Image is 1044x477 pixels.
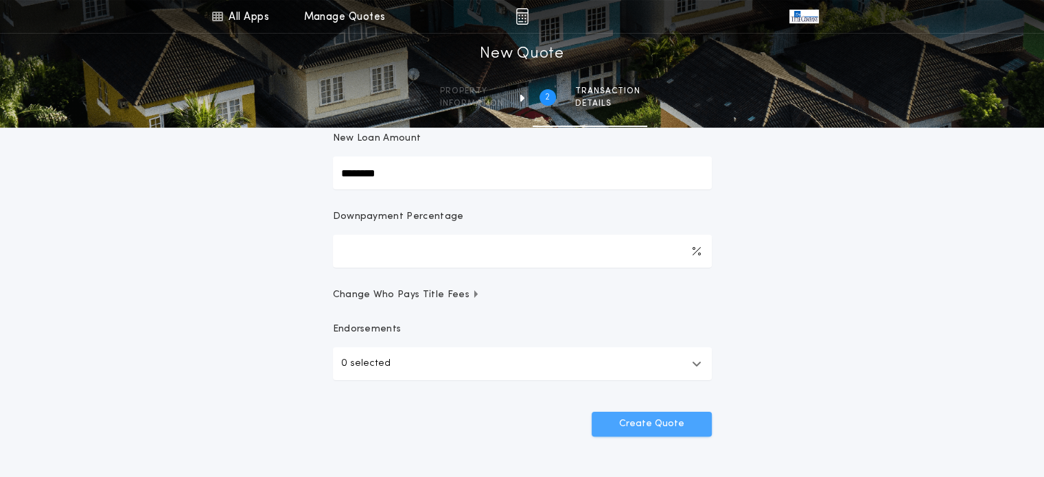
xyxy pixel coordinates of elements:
[575,98,640,109] span: details
[545,92,550,103] h2: 2
[341,356,391,372] p: 0 selected
[480,43,564,65] h1: New Quote
[333,210,464,224] p: Downpayment Percentage
[333,288,480,302] span: Change Who Pays Title Fees
[333,235,712,268] input: Downpayment Percentage
[440,86,504,97] span: Property
[333,132,421,146] p: New Loan Amount
[333,156,712,189] input: New Loan Amount
[440,98,504,109] span: information
[515,8,529,25] img: img
[333,288,712,302] button: Change Who Pays Title Fees
[333,323,712,336] p: Endorsements
[592,412,712,437] button: Create Quote
[789,10,818,23] img: vs-icon
[333,347,712,380] button: 0 selected
[575,86,640,97] span: Transaction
